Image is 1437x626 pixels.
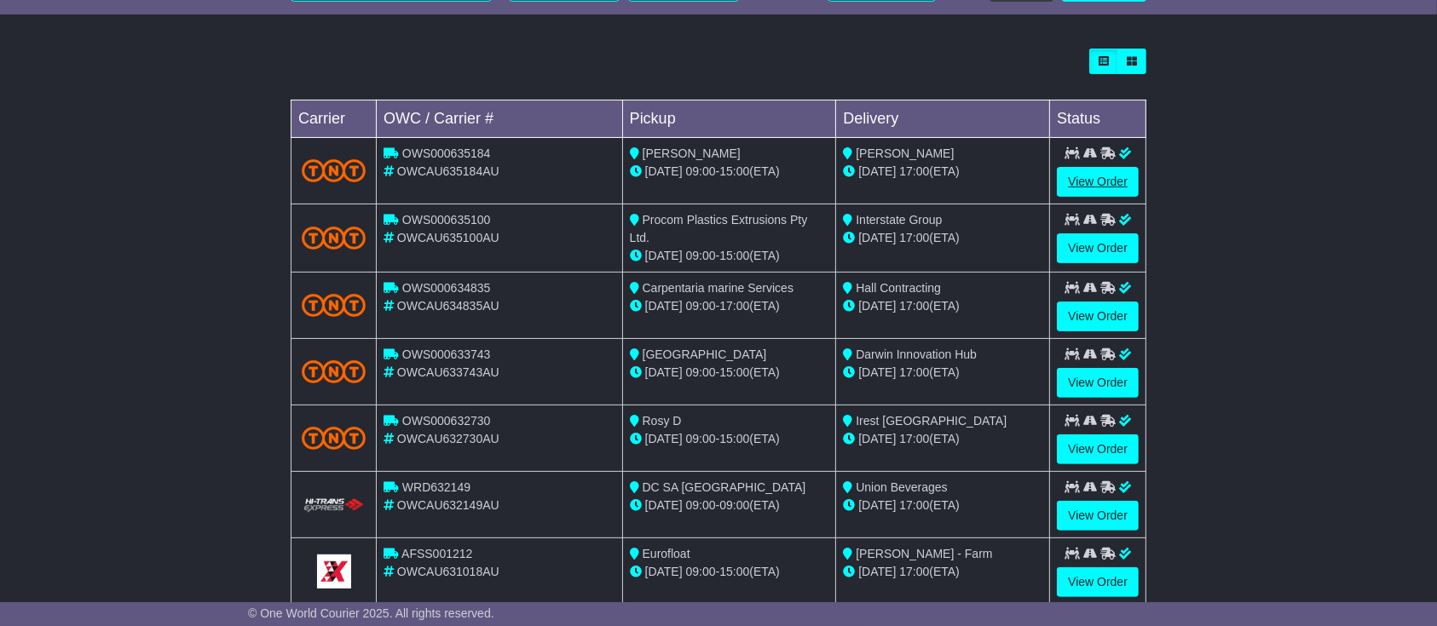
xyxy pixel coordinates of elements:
[645,565,683,578] span: [DATE]
[856,547,992,560] span: [PERSON_NAME] - Farm
[1050,101,1146,138] td: Status
[899,565,929,578] span: 17:00
[856,414,1007,428] span: Irest [GEOGRAPHIC_DATA]
[719,365,749,379] span: 15:00
[858,231,896,244] span: [DATE]
[1057,302,1139,331] a: View Order
[686,498,716,512] span: 09:00
[899,432,929,445] span: 17:00
[686,249,716,262] span: 09:00
[397,164,499,178] span: OWCAU635184AU
[302,159,366,182] img: TNT_Domestic.png
[858,365,896,379] span: [DATE]
[719,565,749,578] span: 15:00
[645,249,683,262] span: [DATE]
[856,213,942,227] span: Interstate Group
[630,563,829,581] div: - (ETA)
[719,249,749,262] span: 15:00
[843,297,1042,315] div: (ETA)
[719,164,749,178] span: 15:00
[858,565,896,578] span: [DATE]
[858,432,896,445] span: [DATE]
[291,101,377,138] td: Carrier
[302,427,366,450] img: TNT_Domestic.png
[645,299,683,313] span: [DATE]
[1057,233,1139,263] a: View Order
[843,163,1042,181] div: (ETA)
[248,606,494,620] span: © One World Courier 2025. All rights reserved.
[302,360,366,383] img: TNT_Domestic.png
[856,347,977,361] span: Darwin Innovation Hub
[630,213,808,244] span: Procom Plastics Extrusions Pty Ltd.
[1057,368,1139,398] a: View Order
[317,554,351,589] img: GetCarrierServiceLogo
[402,213,491,227] span: OWS000635100
[402,146,491,160] span: OWS000635184
[843,497,1042,514] div: (ETA)
[397,498,499,512] span: OWCAU632149AU
[843,430,1042,448] div: (ETA)
[858,164,896,178] span: [DATE]
[645,164,683,178] span: [DATE]
[643,281,794,295] span: Carpentaria marine Services
[836,101,1050,138] td: Delivery
[719,432,749,445] span: 15:00
[899,365,929,379] span: 17:00
[843,364,1042,382] div: (ETA)
[630,163,829,181] div: - (ETA)
[630,430,829,448] div: - (ETA)
[899,231,929,244] span: 17:00
[858,498,896,512] span: [DATE]
[402,347,491,361] span: OWS000633743
[843,229,1042,247] div: (ETA)
[686,432,716,445] span: 09:00
[719,299,749,313] span: 17:00
[899,299,929,313] span: 17:00
[402,281,491,295] span: OWS000634835
[401,547,472,560] span: AFSS001212
[302,227,366,250] img: TNT_Domestic.png
[645,365,683,379] span: [DATE]
[843,563,1042,581] div: (ETA)
[858,299,896,313] span: [DATE]
[643,414,682,428] span: Rosy D
[645,432,683,445] span: [DATE]
[397,365,499,379] span: OWCAU633743AU
[630,364,829,382] div: - (ETA)
[899,164,929,178] span: 17:00
[622,101,836,138] td: Pickup
[302,497,366,514] img: HiTrans.png
[856,146,954,160] span: [PERSON_NAME]
[643,547,690,560] span: Eurofloat
[630,297,829,315] div: - (ETA)
[686,299,716,313] span: 09:00
[397,299,499,313] span: OWCAU634835AU
[1057,167,1139,197] a: View Order
[686,365,716,379] span: 09:00
[686,164,716,178] span: 09:00
[397,432,499,445] span: OWCAU632730AU
[402,414,491,428] span: OWS000632730
[630,247,829,265] div: - (ETA)
[856,480,947,494] span: Union Beverages
[1057,567,1139,597] a: View Order
[302,294,366,317] img: TNT_Domestic.png
[643,347,767,361] span: [GEOGRAPHIC_DATA]
[630,497,829,514] div: - (ETA)
[856,281,941,295] span: Hall Contracting
[719,498,749,512] span: 09:00
[1057,501,1139,531] a: View Order
[402,480,470,494] span: WRD632149
[645,498,683,512] span: [DATE]
[1057,434,1139,464] a: View Order
[377,101,623,138] td: OWC / Carrier #
[397,565,499,578] span: OWCAU631018AU
[643,480,806,494] span: DC SA [GEOGRAPHIC_DATA]
[686,565,716,578] span: 09:00
[397,231,499,244] span: OWCAU635100AU
[899,498,929,512] span: 17:00
[643,146,741,160] span: [PERSON_NAME]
